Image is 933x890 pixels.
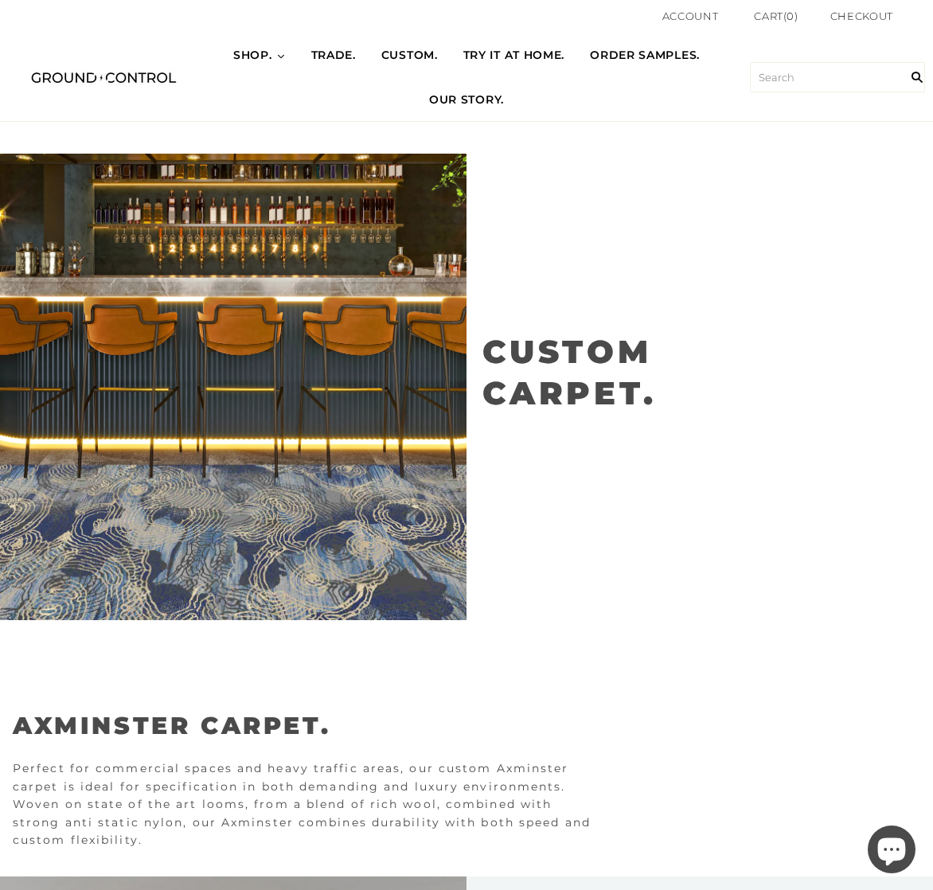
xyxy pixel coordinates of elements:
a: OUR STORY. [416,78,517,123]
a: TRY IT AT HOME. [451,33,578,78]
span: Cart [754,10,783,22]
span: CUSTOM CARPET. [482,332,657,412]
span: TRADE. [311,48,356,64]
a: TRADE. [299,33,369,78]
span: TRY IT AT HOME. [463,48,565,64]
span: OUR STORY. [429,92,504,108]
span: AXMINSTER CARPET. [13,711,330,740]
a: CUSTOM. [369,33,451,78]
a: SHOP. [221,33,299,78]
span: CUSTOM. [381,48,438,64]
span: Perfect for commercial spaces and heavy traffic areas, our custom Axminster carpet is ideal for s... [13,759,602,849]
span: ORDER SAMPLES. [590,48,700,64]
input: Search [901,33,933,121]
inbox-online-store-chat: Shopify online store chat [863,826,920,877]
a: ORDER SAMPLES. [577,33,712,78]
input: Search [750,62,925,92]
span: 0 [787,10,794,22]
span: SHOP. [233,48,272,64]
a: Cart(0) [754,8,798,25]
a: Account [662,10,719,22]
